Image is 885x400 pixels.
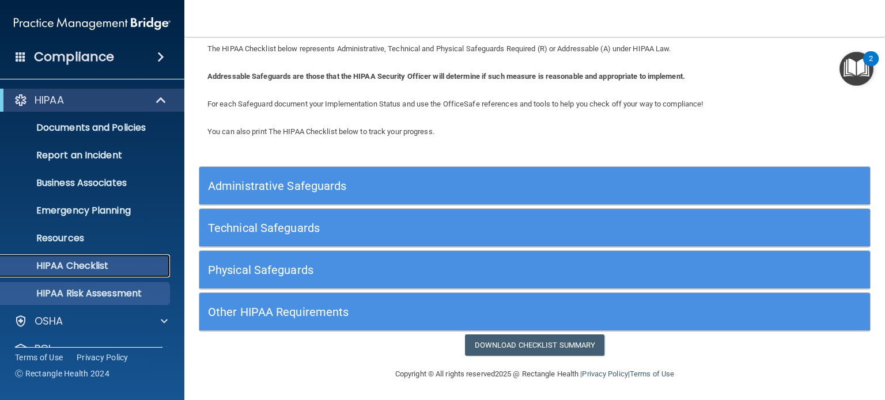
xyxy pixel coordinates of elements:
a: Privacy Policy [77,352,128,363]
p: Documents and Policies [7,122,165,134]
button: Open Resource Center, 2 new notifications [839,52,873,86]
a: Privacy Policy [582,369,627,378]
a: PCI [14,342,168,356]
p: Emergency Planning [7,205,165,216]
iframe: Drift Widget Chat Controller [686,319,871,364]
a: Terms of Use [15,352,63,363]
div: 2 [869,59,873,74]
a: Terms of Use [630,369,674,378]
span: For each Safeguard document your Implementation Status and use the OfficeSafe references and tool... [207,100,703,108]
h5: Other HIPAA Requirements [208,306,694,318]
span: You can also print The HIPAA Checklist below to track your progress. [207,127,434,136]
h5: Administrative Safeguards [208,180,694,192]
p: Business Associates [7,177,165,189]
a: HIPAA [14,93,167,107]
span: The HIPAA Checklist below represents Administrative, Technical and Physical Safeguards Required (... [207,44,671,53]
a: Download Checklist Summary [465,334,605,356]
h4: Compliance [34,49,114,65]
h5: Technical Safeguards [208,222,694,234]
span: Ⓒ Rectangle Health 2024 [15,368,109,379]
p: HIPAA [35,93,64,107]
p: PCI [35,342,51,356]
b: Addressable Safeguards are those that the HIPAA Security Officer will determine if such measure i... [207,72,685,81]
p: OSHA [35,314,63,328]
p: HIPAA Risk Assessment [7,288,165,299]
img: PMB logo [14,12,171,35]
h5: Physical Safeguards [208,264,694,276]
a: OSHA [14,314,168,328]
p: Resources [7,233,165,244]
p: HIPAA Checklist [7,260,165,272]
p: Report an Incident [7,150,165,161]
div: Copyright © All rights reserved 2025 @ Rectangle Health | | [324,356,745,393]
